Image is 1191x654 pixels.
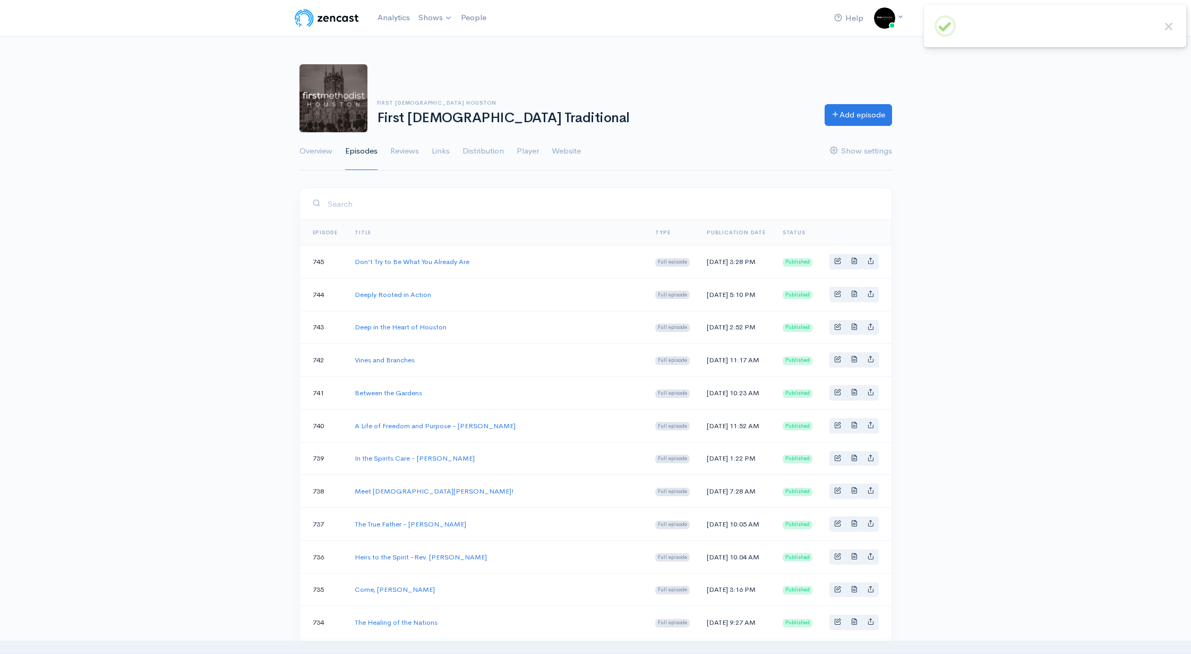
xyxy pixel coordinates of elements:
[300,508,347,541] td: 737
[300,475,347,508] td: 738
[655,356,690,365] span: Full episode
[355,388,422,397] a: Between the Gardens
[829,352,879,368] div: Basic example
[655,488,690,496] span: Full episode
[655,619,690,627] span: Full episode
[707,229,766,236] a: Publication date
[655,258,690,267] span: Full episode
[698,573,774,606] td: [DATE] 3:16 PM
[783,455,812,463] span: Published
[783,389,812,398] span: Published
[829,483,879,499] div: Basic example
[829,451,879,466] div: Basic example
[698,508,774,541] td: [DATE] 10:05 AM
[698,442,774,475] td: [DATE] 1:22 PM
[300,540,347,573] td: 736
[300,311,347,344] td: 743
[313,229,338,236] a: Episode
[698,377,774,410] td: [DATE] 10:23 AM
[355,355,415,364] a: Vines and Branches
[698,475,774,508] td: [DATE] 7:28 AM
[698,409,774,442] td: [DATE] 11:52 AM
[829,287,879,302] div: Basic example
[355,421,516,430] a: A Life of Freedom and Purpose - [PERSON_NAME]
[829,615,879,630] div: Basic example
[655,553,690,562] span: Full episode
[829,385,879,401] div: Basic example
[414,6,457,30] a: Shows
[655,324,690,332] span: Full episode
[830,7,868,30] a: Help
[462,132,504,171] a: Distribution
[698,606,774,639] td: [DATE] 9:27 AM
[783,553,812,562] span: Published
[300,606,347,639] td: 734
[655,521,690,529] span: Full episode
[829,582,879,598] div: Basic example
[830,132,892,171] a: Show settings
[1155,618,1180,643] iframe: gist-messenger-bubble-iframe
[783,229,806,236] span: Status
[355,553,487,562] a: Heirs to the Spirit -Rev. [PERSON_NAME]
[300,344,347,377] td: 742
[783,258,812,267] span: Published
[355,229,371,236] a: Title
[377,100,812,106] h6: First [DEMOGRAPHIC_DATA] Houston
[655,291,690,299] span: Full episode
[783,488,812,496] span: Published
[698,540,774,573] td: [DATE] 10:04 AM
[698,311,774,344] td: [DATE] 2:52 PM
[355,487,514,496] a: Meet [DEMOGRAPHIC_DATA][PERSON_NAME]!
[783,586,812,594] span: Published
[390,132,419,171] a: Reviews
[300,573,347,606] td: 735
[655,586,690,594] span: Full episode
[655,422,690,430] span: Full episode
[655,455,690,463] span: Full episode
[825,104,892,126] a: Add episode
[829,549,879,565] div: Basic example
[327,193,879,215] input: Search
[783,521,812,529] span: Published
[355,454,475,463] a: In the Spirits Care - [PERSON_NAME]
[345,132,378,171] a: Episodes
[300,409,347,442] td: 740
[457,6,491,29] a: People
[300,377,347,410] td: 741
[355,322,447,332] a: Deep in the Heart of Houston
[300,278,347,311] td: 744
[355,585,435,594] a: Come, [PERSON_NAME]
[552,132,581,171] a: Website
[655,389,690,398] span: Full episode
[874,7,895,29] img: ...
[783,324,812,332] span: Published
[299,132,332,171] a: Overview
[783,291,812,299] span: Published
[698,278,774,311] td: [DATE] 5:10 PM
[377,111,812,126] h1: First [DEMOGRAPHIC_DATA] Traditional
[829,516,879,532] div: Basic example
[517,132,539,171] a: Player
[783,619,812,627] span: Published
[355,520,466,529] a: The True Father - [PERSON_NAME]
[783,422,812,430] span: Published
[698,245,774,278] td: [DATE] 3:28 PM
[300,245,347,278] td: 745
[355,618,438,627] a: The Healing of the Nations
[355,290,431,299] a: Deeply Rooted in Action
[300,442,347,475] td: 739
[783,356,812,365] span: Published
[655,229,670,236] a: Type
[829,320,879,335] div: Basic example
[829,418,879,434] div: Basic example
[829,254,879,269] div: Basic example
[1162,20,1176,33] button: Close this dialog
[355,257,469,266] a: Don’t Try to Be What You Already Are
[698,344,774,377] td: [DATE] 11:17 AM
[293,7,361,29] img: ZenCast Logo
[373,6,414,29] a: Analytics
[432,132,450,171] a: Links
